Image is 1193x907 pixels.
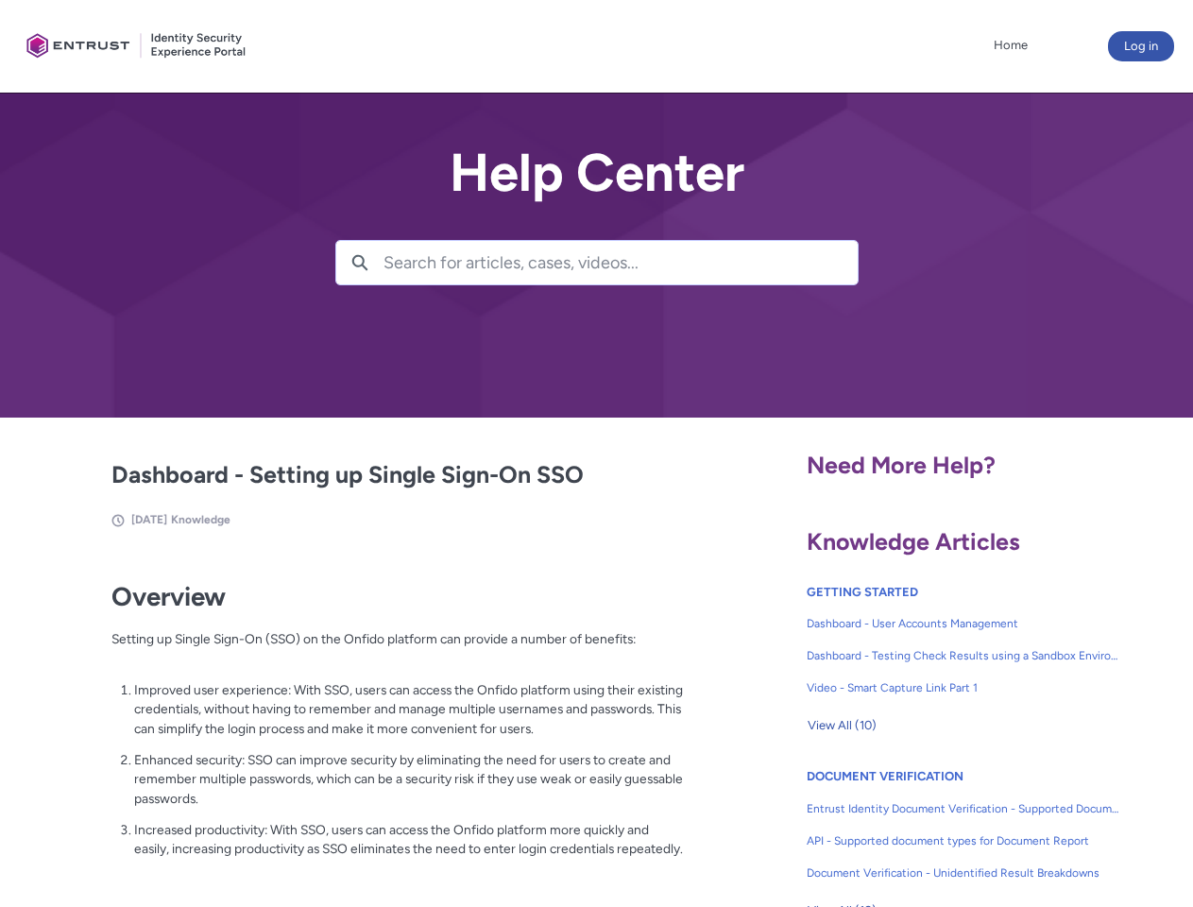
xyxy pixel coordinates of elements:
p: Improved user experience: With SSO, users can access the Onfido platform using their existing cre... [134,680,684,739]
span: [DATE] [131,513,167,526]
p: Setting up Single Sign-On (SSO) on the Onfido platform can provide a number of benefits: [111,629,684,668]
span: Dashboard - User Accounts Management [807,615,1120,632]
a: Video - Smart Capture Link Part 1 [807,672,1120,704]
a: Home [989,31,1032,60]
a: Dashboard - User Accounts Management [807,608,1120,640]
h2: Dashboard - Setting up Single Sign-On SSO [111,457,684,493]
button: View All (10) [807,710,878,741]
strong: Overview [111,581,226,612]
span: Video - Smart Capture Link Part 1 [807,679,1120,696]
span: Need More Help? [807,451,996,479]
span: Dashboard - Testing Check Results using a Sandbox Environment [807,647,1120,664]
a: GETTING STARTED [807,585,918,599]
span: Knowledge Articles [807,527,1020,556]
button: Log in [1108,31,1174,61]
h2: Help Center [335,144,859,202]
input: Search for articles, cases, videos... [383,241,858,284]
li: Knowledge [171,511,230,528]
button: Search [336,241,383,284]
a: Dashboard - Testing Check Results using a Sandbox Environment [807,640,1120,672]
span: View All (10) [808,711,877,740]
